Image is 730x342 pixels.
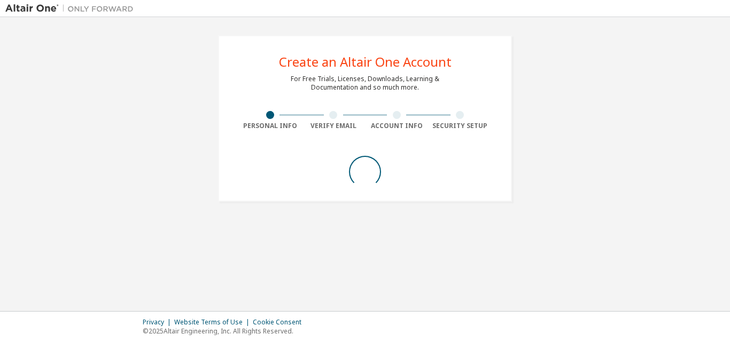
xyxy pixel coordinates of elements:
[302,122,366,130] div: Verify Email
[253,318,308,327] div: Cookie Consent
[143,318,174,327] div: Privacy
[174,318,253,327] div: Website Terms of Use
[291,75,439,92] div: For Free Trials, Licenses, Downloads, Learning & Documentation and so much more.
[365,122,429,130] div: Account Info
[143,327,308,336] p: © 2025 Altair Engineering, Inc. All Rights Reserved.
[238,122,302,130] div: Personal Info
[429,122,492,130] div: Security Setup
[5,3,139,14] img: Altair One
[279,55,452,68] div: Create an Altair One Account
